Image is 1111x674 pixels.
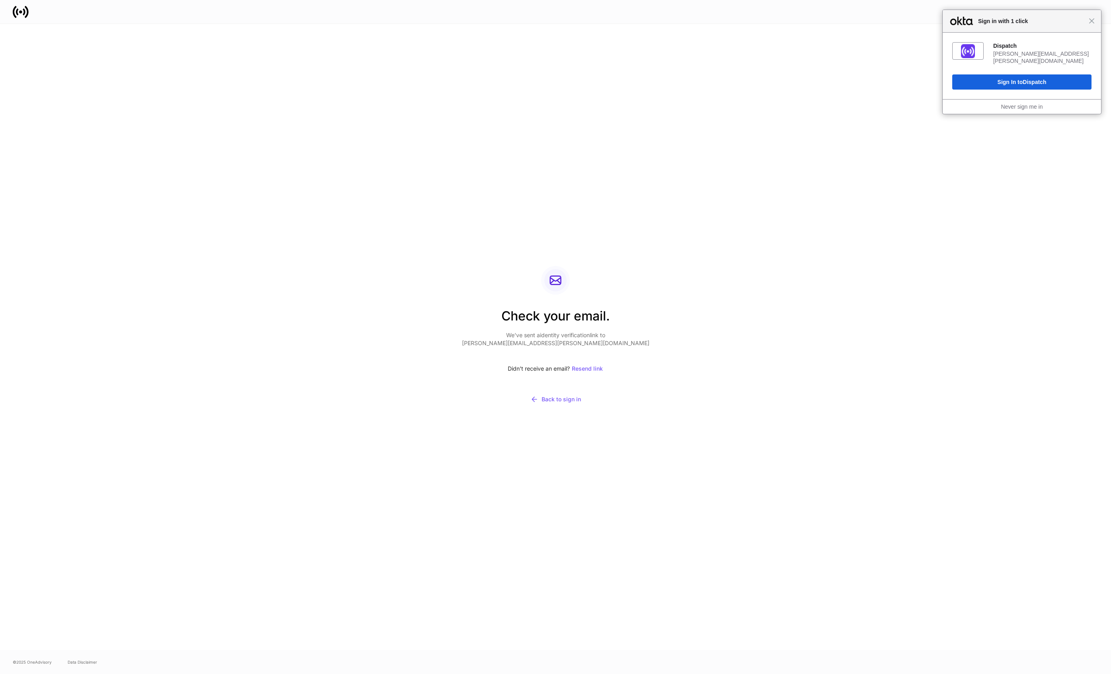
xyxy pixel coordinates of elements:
div: Resend link [572,366,603,371]
div: [PERSON_NAME][EMAIL_ADDRESS][PERSON_NAME][DOMAIN_NAME] [993,50,1092,64]
div: Didn’t receive an email? [462,360,649,377]
div: Dispatch [993,42,1092,49]
h2: Check your email. [462,307,649,331]
a: Never sign me in [1001,104,1043,110]
img: fs01jxrofoggULhDH358 [961,44,975,58]
button: Sign In toDispatch [952,74,1092,90]
div: Back to sign in [530,395,581,403]
span: Dispatch [1023,79,1046,85]
p: We’ve sent a identity verification link to [PERSON_NAME][EMAIL_ADDRESS][PERSON_NAME][DOMAIN_NAME] [462,331,649,347]
a: Data Disclaimer [68,659,97,665]
span: Close [1089,18,1095,24]
span: Sign in with 1 click [974,16,1089,26]
button: Resend link [571,360,603,377]
span: © 2025 OneAdvisory [13,659,52,665]
button: Back to sign in [462,390,649,408]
